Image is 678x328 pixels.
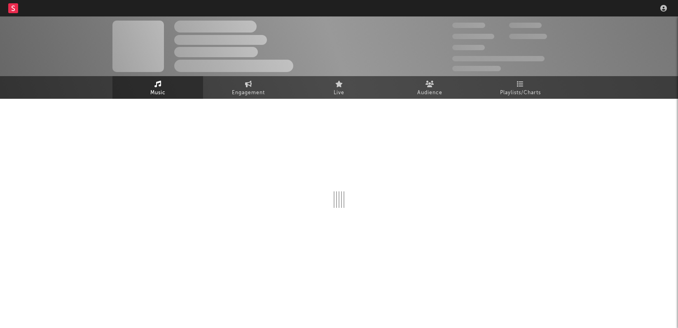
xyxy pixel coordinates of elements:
[294,76,384,99] a: Live
[384,76,475,99] a: Audience
[203,76,294,99] a: Engagement
[475,76,566,99] a: Playlists/Charts
[452,66,501,71] span: Jump Score: 85.0
[150,88,166,98] span: Music
[509,34,547,39] span: 1,000,000
[417,88,442,98] span: Audience
[509,23,542,28] span: 100,000
[452,34,494,39] span: 50,000,000
[500,88,541,98] span: Playlists/Charts
[334,88,344,98] span: Live
[452,56,545,61] span: 50,000,000 Monthly Listeners
[452,45,485,50] span: 100,000
[112,76,203,99] a: Music
[452,23,485,28] span: 300,000
[232,88,265,98] span: Engagement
